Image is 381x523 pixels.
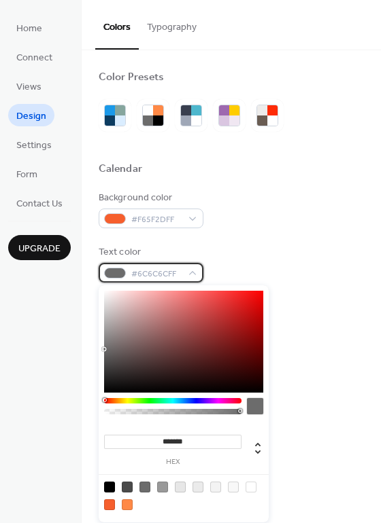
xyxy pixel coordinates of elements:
a: Contact Us [8,192,71,214]
div: rgb(153, 153, 153) [157,482,168,492]
span: Upgrade [18,242,61,256]
div: rgb(108, 108, 108) [139,482,150,492]
div: rgb(248, 248, 248) [228,482,239,492]
span: #F65F2DFF [131,213,182,227]
span: Contact Us [16,197,63,211]
div: rgb(246, 95, 45) [104,499,115,510]
a: Form [8,162,46,185]
div: rgb(231, 231, 231) [175,482,186,492]
a: Connect [8,46,61,68]
div: Text color [99,245,201,259]
span: Home [16,22,42,36]
span: #6C6C6CFF [131,267,182,281]
span: Design [16,109,46,124]
span: Settings [16,139,52,153]
div: rgb(74, 74, 74) [122,482,133,492]
span: Views [16,80,42,94]
div: Calendar [99,162,142,177]
div: rgb(255, 255, 255) [246,482,256,492]
span: Connect [16,51,52,65]
div: rgb(235, 235, 235) [193,482,203,492]
a: Views [8,75,50,97]
div: rgb(0, 0, 0) [104,482,115,492]
span: Form [16,168,37,182]
button: Upgrade [8,235,71,260]
a: Home [8,16,50,39]
div: Background color [99,191,201,205]
label: hex [104,458,242,466]
div: rgb(255, 137, 70) [122,499,133,510]
a: Settings [8,133,60,156]
a: Design [8,104,54,126]
div: rgb(243, 243, 243) [210,482,221,492]
div: Color Presets [99,71,164,85]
